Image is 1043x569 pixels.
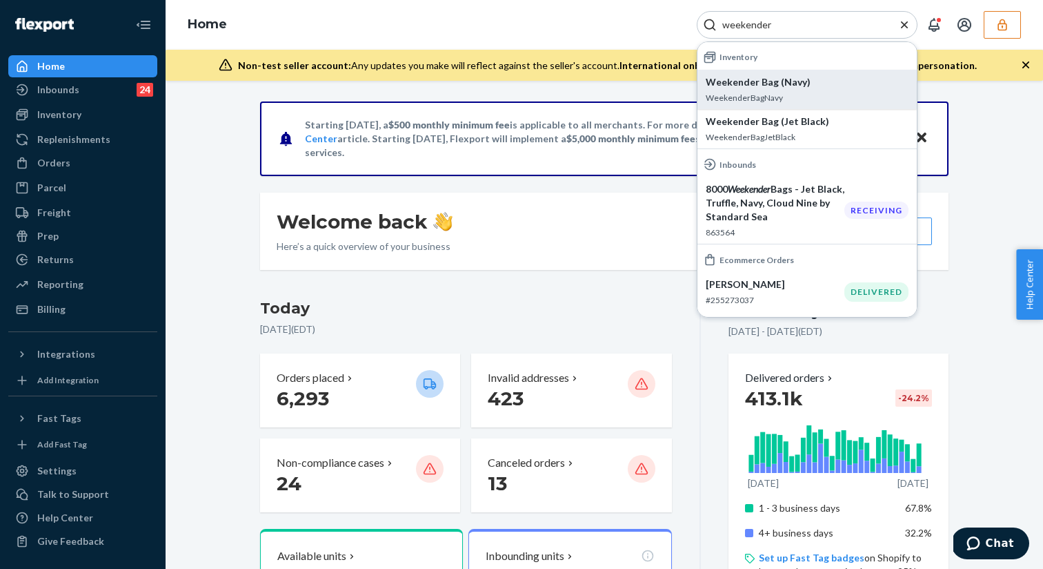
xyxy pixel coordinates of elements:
[37,488,109,501] div: Talk to Support
[277,548,346,564] p: Available units
[277,370,344,386] p: Orders placed
[238,59,351,71] span: Non-test seller account:
[844,202,908,219] div: Receiving
[8,273,157,296] a: Reporting
[953,528,1029,562] iframe: Opens a widget where you can chat to one of our agents
[8,177,157,199] a: Parcel
[913,128,931,148] button: Close
[895,389,932,407] div: -24.2 %
[951,11,978,39] button: Open account menu
[706,115,908,128] p: Weekender Bag (Jet Black)
[471,438,671,512] button: Canceled orders 13
[706,75,908,89] p: Weekender Bag (Navy)
[277,472,301,495] span: 24
[1016,249,1043,320] button: Help Center
[897,18,911,32] button: Close Search
[37,374,99,386] div: Add Integration
[719,255,794,264] h6: Ecommerce Orders
[37,347,95,361] div: Integrations
[277,455,384,471] p: Non-compliance cases
[703,18,717,32] svg: Search Icon
[706,182,844,224] p: 8000 Bags - Jet Black, Truffle, Navy, Cloud Nine by Standard Sea
[8,55,157,77] a: Home
[177,5,238,45] ol: breadcrumbs
[719,160,756,169] h6: Inbounds
[486,548,564,564] p: Inbounding units
[37,464,77,478] div: Settings
[277,240,453,253] p: Here’s a quick overview of your business
[37,229,59,243] div: Prep
[37,206,71,220] div: Freight
[8,371,157,390] a: Add Integration
[37,278,83,291] div: Reporting
[728,325,822,338] p: [DATE] - [DATE] ( EDT )
[706,294,844,306] p: #255273037
[130,11,157,39] button: Close Navigation
[488,370,569,386] p: Invalid addresses
[260,322,672,336] p: [DATE] ( EDT )
[8,530,157,552] button: Give Feedback
[37,59,65,73] div: Home
[717,18,886,32] input: Search Input
[277,387,329,410] span: 6,293
[488,455,565,471] p: Canceled orders
[260,298,672,320] h3: Today
[37,156,70,170] div: Orders
[745,387,803,410] span: 413.1k
[8,202,157,224] a: Freight
[8,435,157,454] a: Add Fast Tag
[748,476,779,490] p: [DATE]
[8,225,157,247] a: Prep
[37,511,93,525] div: Help Center
[37,83,79,97] div: Inbounds
[728,183,771,195] em: Weekender
[260,438,460,512] button: Non-compliance cases 24
[37,181,66,195] div: Parcel
[277,209,453,234] h1: Welcome back
[8,128,157,151] a: Replenishments
[37,133,110,146] div: Replenishments
[37,108,81,122] div: Inventory
[8,407,157,430] button: Fast Tags
[8,483,157,505] button: Talk to Support
[8,298,157,320] a: Billing
[238,59,977,73] div: Any updates you make will reflect against the seller's account.
[37,438,87,450] div: Add Fast Tag
[305,118,902,160] p: Starting [DATE], a is applicable to all merchants. For more details, please refer to this article...
[8,104,157,126] a: Inventory
[37,253,74,267] div: Returns
[719,52,757,61] h6: Inventory
[566,133,695,144] span: $5,000 monthly minimum fee
[8,79,157,101] a: Inbounds24
[844,282,908,301] div: DELIVERED
[745,370,835,386] button: Delivered orders
[706,278,844,291] p: [PERSON_NAME]
[920,11,948,39] button: Open notifications
[37,412,81,425] div: Fast Tags
[471,354,671,427] button: Invalid addresses 423
[488,387,524,410] span: 423
[8,152,157,174] a: Orders
[759,526,895,540] p: 4+ business days
[706,131,908,143] p: WeekenderBagJetBlack
[37,534,104,548] div: Give Feedback
[706,92,908,104] p: WeekenderBagNavy
[8,249,157,271] a: Returns
[388,119,510,131] span: $500 monthly minimum fee
[137,83,153,97] div: 24
[897,476,928,490] p: [DATE]
[260,354,460,427] button: Orders placed 6,293
[619,59,977,71] span: International onboarding and inbounding may not work during impersonation.
[188,17,227,32] a: Home
[8,460,157,482] a: Settings
[15,18,74,32] img: Flexport logo
[8,507,157,529] a: Help Center
[905,527,932,539] span: 32.2%
[37,302,66,316] div: Billing
[8,343,157,365] button: Integrations
[905,502,932,514] span: 67.8%
[433,212,453,231] img: hand-wave emoji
